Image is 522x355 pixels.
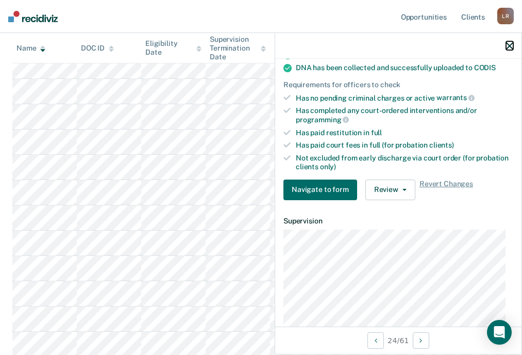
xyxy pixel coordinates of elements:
[296,63,513,72] div: DNA has been collected and successfully uploaded to
[296,128,513,137] div: Has paid restitution in
[296,116,349,124] span: programming
[296,93,513,103] div: Has no pending criminal charges or active
[275,327,521,354] div: 24 / 61
[296,154,513,171] div: Not excluded from early discharge via court order (for probation clients
[296,141,513,150] div: Has paid court fees in full (for probation
[274,44,324,53] div: Last Viewed
[371,128,382,137] span: full
[81,44,114,53] div: DOC ID
[367,332,384,349] button: Previous Opportunity
[365,180,415,200] button: Review
[283,217,513,225] dt: Supervision
[283,180,361,200] a: Navigate to form link
[429,141,454,149] span: clients)
[283,80,513,89] div: Requirements for officers to check
[487,320,512,345] div: Open Intercom Messenger
[283,180,357,200] button: Navigate to form
[8,11,58,22] img: Recidiviz
[460,51,485,59] span: months
[210,35,266,61] div: Supervision Termination Date
[145,39,201,57] div: Eligibility Date
[474,63,496,72] span: CODIS
[320,163,336,171] span: only)
[16,44,45,53] div: Name
[436,93,475,102] span: warrants
[419,180,473,200] span: Revert Changes
[497,8,514,24] div: L R
[413,332,429,349] button: Next Opportunity
[296,106,513,124] div: Has completed any court-ordered interventions and/or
